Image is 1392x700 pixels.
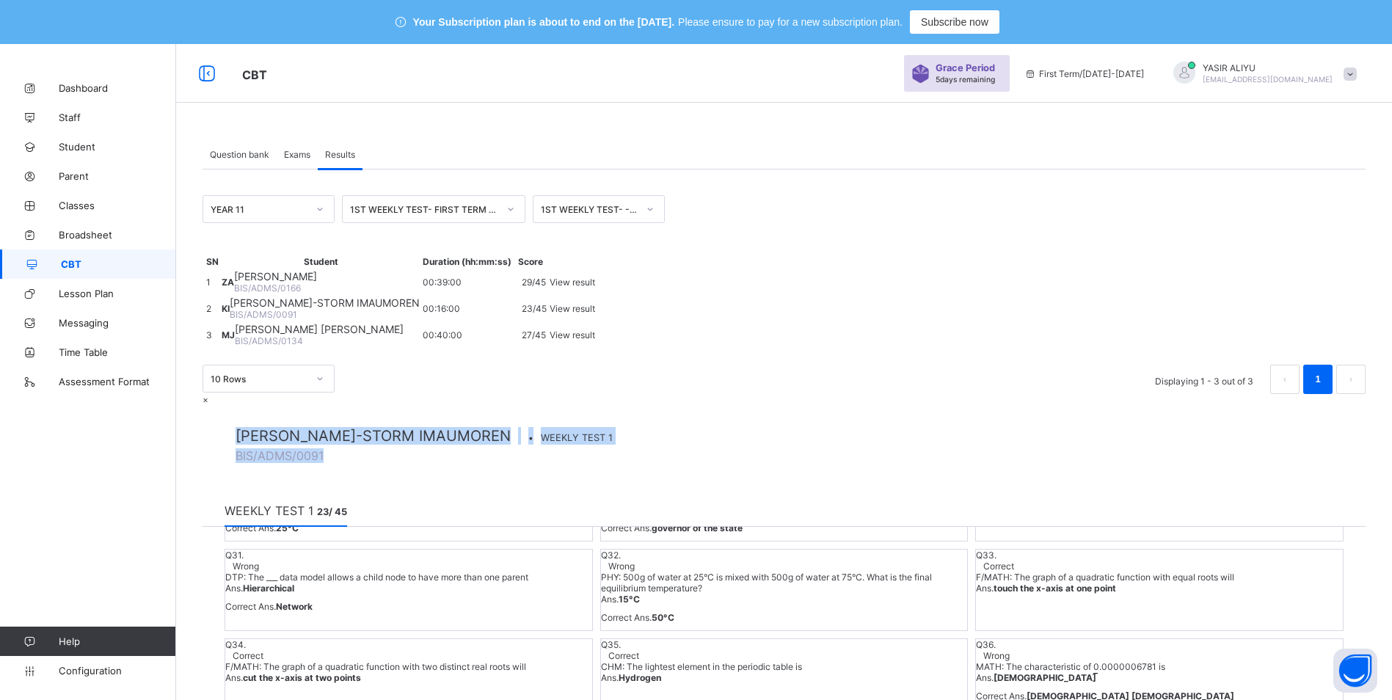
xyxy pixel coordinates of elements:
span: BIS/ADMS/0166 [234,282,301,294]
span: [PERSON_NAME] [PERSON_NAME] [235,323,404,335]
b: 25°C [276,522,299,533]
span: YASIR ALIYU [1203,62,1333,73]
span: [EMAIL_ADDRESS][DOMAIN_NAME] [1203,75,1333,84]
span: [PERSON_NAME]-STORM IMAUMOREN [230,296,420,309]
span: Wrong [608,561,635,572]
b: 50°C [652,612,674,623]
span: Correct Ans. [225,601,313,612]
span: DTP: The ___ data model allows a child node to have more than one parent [225,572,592,583]
span: 1 [206,277,211,288]
span: F/MATH: The graph of a quadratic function with equal roots will [976,572,1343,583]
b: Network [276,601,313,612]
li: 下一页 [1336,365,1366,394]
span: Student [59,141,176,153]
span: Parent [59,170,176,182]
span: CBT [61,258,176,270]
span: Correct Ans. [601,612,674,623]
span: Please ensure to pay for a new subscription plan. [678,16,903,28]
span: Staff [59,112,176,123]
span: Broadsheet [59,229,176,241]
span: Dashboard [59,82,176,94]
span: F/MATH: The graph of a quadratic function with two distinct real roots will [225,661,592,672]
span: Subscribe now [921,16,988,28]
span: Assessment Format [59,376,176,387]
b: Hydrogen [619,672,661,683]
span: View result [550,277,595,288]
span: Ans. [601,672,661,683]
th: Student [221,255,420,268]
span: 3 [206,329,212,340]
span: Correct [983,561,1014,572]
span: 29/45 [522,277,546,288]
span: Wrong [233,561,259,572]
span: Q 32 . [601,550,968,561]
span: Ans. [976,583,1116,594]
span: × [203,394,208,405]
span: BIS/ADMS/0134 [235,335,303,346]
span: Time Table [59,346,176,358]
span: Question bank [210,149,269,160]
th: Score [514,255,547,268]
div: 1ST WEEKLY TEST- FIRST TERM 2025/2026- YEAR11 [350,204,498,215]
span: Help [59,635,175,647]
span: CHM: The lightest element in the periodic table is [601,661,968,672]
span: Correct Ans. [601,522,743,533]
span: Correct [608,650,639,661]
span: [PERSON_NAME]-STORM IMAUMOREN [236,427,511,445]
span: [PERSON_NAME] [234,270,317,282]
span: BIS/ADMS/0091 [230,309,297,320]
span: Messaging [59,317,176,329]
span: WEEKLY TEST 1 [225,503,347,527]
span: Ans. [976,672,1098,683]
span: MATH: The characteristic of 0.0000006781 is [976,661,1343,672]
span: Configuration [59,665,175,677]
span: Grace Period [936,62,995,73]
button: Open asap [1333,649,1377,693]
span: Correct Ans. [225,522,299,533]
span: 2 [206,303,211,314]
span: Your Subscription plan is about to end on the [DATE]. [413,16,674,28]
div: YEAR 11 [211,204,307,215]
span: KI [222,303,230,314]
span: Wrong [983,650,1010,661]
span: Ans. [225,672,361,683]
button: next page [1336,365,1366,394]
li: Displaying 1 - 3 out of 3 [1144,365,1264,394]
span: Results [325,149,355,160]
th: Duration (hh:mm:ss) [422,255,512,268]
span: 00:39:00 [423,277,462,288]
span: MJ [222,329,235,340]
span: WEEKLY TEST 1 [541,432,613,443]
span: Q 33 . [976,550,1343,561]
span: Classes [59,200,176,211]
a: 1 [1311,370,1324,389]
span: Lesson Plan [59,288,176,299]
span: Correct [233,650,263,661]
th: SN [205,255,219,268]
span: PHY: 500g of water at 25°C is mixed with 500g of water at 75°C. What is the final equilibrium tem... [601,572,968,594]
div: 10 Rows [211,373,307,384]
span: View result [550,329,595,340]
span: session/term information [1024,68,1144,79]
span: 00:40:00 [423,329,462,340]
b: touch the x-axis at one point [994,583,1116,594]
div: YASIRALIYU [1159,62,1364,86]
span: 27/45 [522,329,546,340]
span: Q 35 . [601,639,968,650]
span: 23/45 [522,303,547,314]
b: 23 / 45 [317,506,347,517]
span: ZA [222,277,234,288]
span: BIS/ADMS/0091 [236,448,324,463]
b: Hierarchical [243,583,294,594]
div: • [236,427,620,445]
span: CBT [242,68,267,82]
b: cut the x-axis at two points [243,672,361,683]
span: 5 days remaining [936,75,995,84]
span: Ans. [601,594,640,605]
span: Q 34 . [225,639,592,650]
b: governor of the state [652,522,743,533]
img: sticker-purple.71386a28dfed39d6af7621340158ba97.svg [911,65,930,83]
div: 1ST WEEKLY TEST- - YEAR11 [541,204,638,215]
span: View result [550,303,595,314]
span: Q 36 . [976,639,1343,650]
